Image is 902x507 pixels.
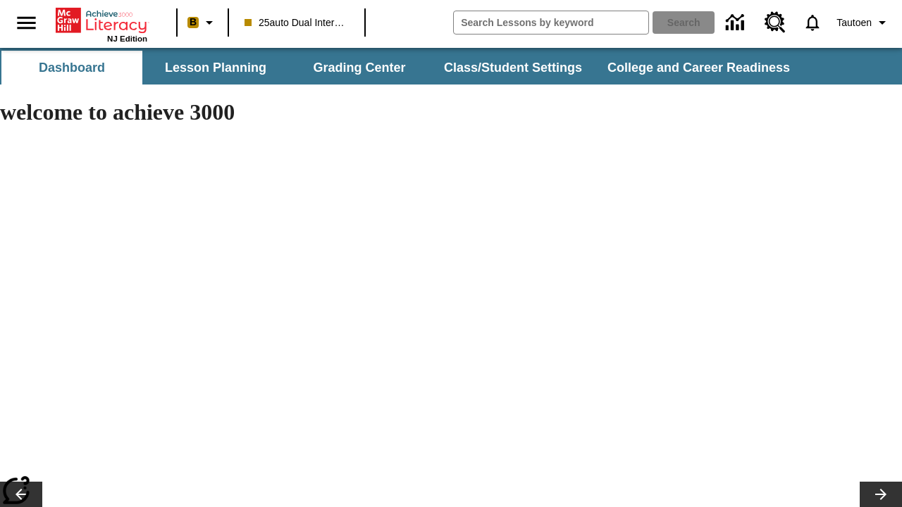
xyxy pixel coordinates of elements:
button: Profile/Settings [831,10,896,35]
button: Lesson Planning [145,51,286,84]
button: Class/Student Settings [433,51,593,84]
button: Grading Center [289,51,430,84]
button: Dashboard [1,51,142,84]
a: Home [56,6,147,35]
div: Home [56,5,147,43]
span: NJ Edition [107,35,147,43]
button: College and Career Readiness [596,51,801,84]
button: Boost Class color is peach. Change class color [182,10,223,35]
a: Data Center [717,4,756,42]
span: 25auto Dual International [245,15,349,30]
a: Resource Center, Will open in new tab [756,4,794,42]
span: B [190,13,197,31]
span: Tautoen [836,15,872,30]
a: Notifications [794,4,831,41]
button: Open side menu [6,2,47,44]
input: search field [454,11,648,34]
button: Lesson carousel, Next [860,482,902,507]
